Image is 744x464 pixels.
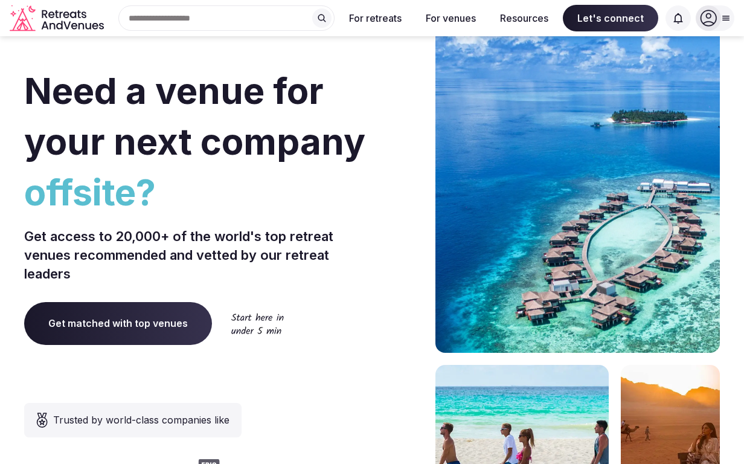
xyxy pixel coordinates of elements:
span: Let's connect [563,5,658,31]
button: Resources [490,5,558,31]
span: Need a venue for your next company [24,69,365,163]
span: offsite? [24,167,367,217]
img: Start here in under 5 min [231,313,284,334]
a: Get matched with top venues [24,302,212,344]
svg: Retreats and Venues company logo [10,5,106,32]
button: For venues [416,5,486,31]
span: Trusted by world-class companies like [53,413,229,427]
p: Get access to 20,000+ of the world's top retreat venues recommended and vetted by our retreat lea... [24,227,367,283]
a: Visit the homepage [10,5,106,32]
button: For retreats [339,5,411,31]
